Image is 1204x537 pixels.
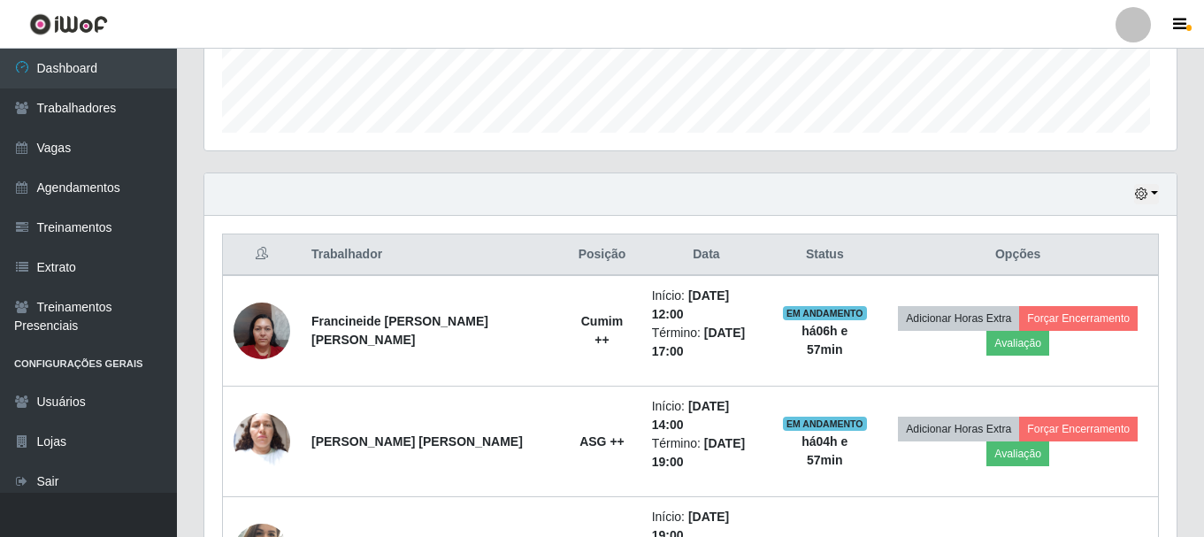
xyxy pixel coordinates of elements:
span: EM ANDAMENTO [783,306,867,320]
img: 1750954658696.jpeg [234,403,290,479]
strong: [PERSON_NAME] [PERSON_NAME] [311,434,523,449]
button: Avaliação [986,441,1049,466]
li: Término: [652,324,762,361]
strong: há 06 h e 57 min [801,324,847,357]
button: Avaliação [986,331,1049,356]
th: Status [771,234,878,276]
strong: ASG ++ [579,434,625,449]
li: Início: [652,397,762,434]
time: [DATE] 14:00 [652,399,730,432]
strong: Cumim ++ [581,314,623,347]
button: Adicionar Horas Extra [898,417,1019,441]
th: Posição [563,234,640,276]
th: Trabalhador [301,234,563,276]
button: Adicionar Horas Extra [898,306,1019,331]
img: CoreUI Logo [29,13,108,35]
li: Início: [652,287,762,324]
span: EM ANDAMENTO [783,417,867,431]
button: Forçar Encerramento [1019,417,1138,441]
button: Forçar Encerramento [1019,306,1138,331]
th: Data [641,234,772,276]
li: Término: [652,434,762,472]
strong: há 04 h e 57 min [801,434,847,467]
strong: Francineide [PERSON_NAME] [PERSON_NAME] [311,314,488,347]
img: 1735852864597.jpeg [234,293,290,368]
th: Opções [878,234,1158,276]
time: [DATE] 12:00 [652,288,730,321]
